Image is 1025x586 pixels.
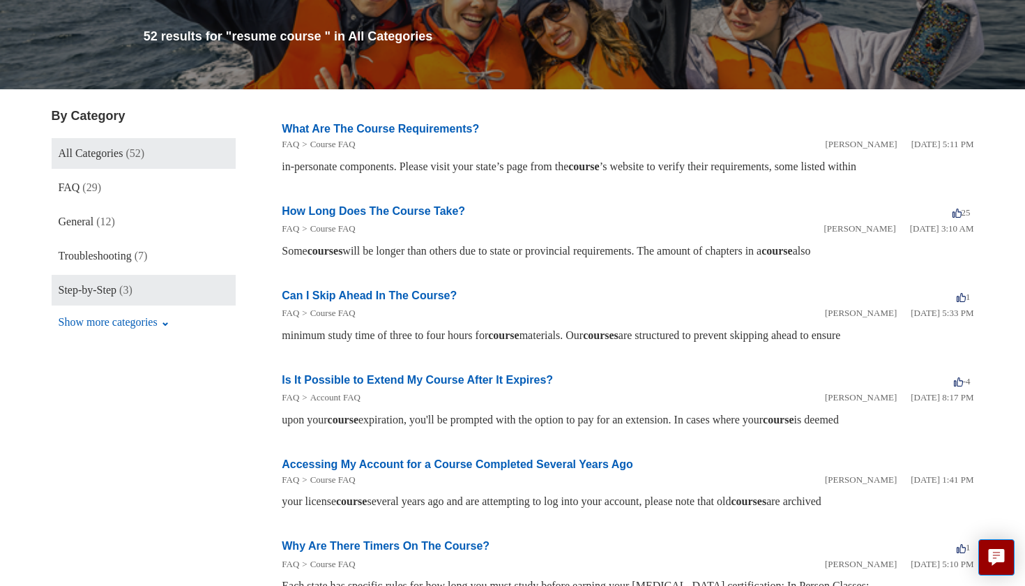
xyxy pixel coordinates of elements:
span: 25 [952,207,971,218]
li: [PERSON_NAME] [825,137,897,151]
a: FAQ [282,308,299,318]
a: FAQ [282,559,299,569]
div: upon your expiration, you'll be prompted with the option to pay for an extension. In cases where ... [282,412,973,428]
span: (29) [82,181,101,193]
li: [PERSON_NAME] [825,306,897,320]
li: Course FAQ [299,222,355,236]
a: Account FAQ [310,392,360,403]
div: Some will be longer than others due to state or provincial requirements. The amount of chapters i... [282,243,973,260]
span: 1 [957,292,971,302]
a: FAQ (29) [52,172,236,203]
div: minimum study time of three to four hours for materials. Our are structured to prevent skipping a... [282,327,973,344]
li: [PERSON_NAME] [825,473,897,487]
a: Why Are There Timers On The Course? [282,540,489,552]
em: courses [583,329,618,341]
span: (52) [126,147,144,159]
li: Course FAQ [299,557,355,571]
li: FAQ [282,222,299,236]
em: course [568,160,599,172]
a: All Categories (52) [52,138,236,169]
a: What Are The Course Requirements? [282,123,479,135]
span: General [59,216,94,227]
em: course [328,414,358,426]
li: [PERSON_NAME] [825,391,897,405]
time: 01/05/2024, 17:10 [911,559,973,569]
button: Live chat [978,539,1015,576]
li: Course FAQ [299,137,355,151]
span: All Categories [59,147,123,159]
div: your license several years ago and are attempting to log into your account, please note that old ... [282,493,973,510]
time: 03/15/2022, 20:17 [911,392,973,403]
time: 04/05/2022, 13:41 [911,474,973,485]
em: courses [307,245,343,257]
span: -4 [954,376,971,386]
a: Course FAQ [310,223,356,234]
a: Step-by-Step (3) [52,275,236,306]
span: (12) [96,216,115,227]
a: Course FAQ [310,474,356,485]
li: FAQ [282,137,299,151]
time: 03/14/2022, 03:10 [910,223,974,234]
a: Is It Possible to Extend My Course After It Expires? [282,374,553,386]
li: FAQ [282,391,299,405]
a: General (12) [52,206,236,237]
em: courses [731,495,766,507]
button: Show more categories [52,309,176,336]
em: course [336,495,367,507]
li: FAQ [282,557,299,571]
span: Troubleshooting [59,250,132,262]
a: FAQ [282,392,299,403]
em: course [763,414,794,426]
li: FAQ [282,306,299,320]
li: Course FAQ [299,306,355,320]
em: course [488,329,519,341]
a: FAQ [282,474,299,485]
a: FAQ [282,223,299,234]
a: Course FAQ [310,559,356,569]
li: Course FAQ [299,473,355,487]
a: FAQ [282,139,299,149]
em: course [761,245,792,257]
time: 01/05/2024, 17:33 [911,308,973,318]
h1: 52 results for "resume course " in All Categories [144,27,974,46]
span: 1 [957,542,971,553]
a: Course FAQ [310,308,356,318]
li: FAQ [282,473,299,487]
li: Account FAQ [299,391,360,405]
span: (7) [135,250,148,262]
a: Can I Skip Ahead In The Course? [282,290,457,301]
span: FAQ [59,181,80,193]
div: in-personate components. Please visit your state’s page from the ’s website to verify their requi... [282,158,973,175]
li: [PERSON_NAME] [823,222,895,236]
a: Accessing My Account for a Course Completed Several Years Ago [282,458,633,470]
li: [PERSON_NAME] [825,557,897,571]
a: How Long Does The Course Take? [282,205,465,217]
time: 01/05/2024, 17:11 [911,139,974,149]
a: Troubleshooting (7) [52,241,236,271]
span: Step-by-Step [59,284,117,296]
a: Course FAQ [310,139,356,149]
span: (3) [119,284,132,296]
h3: By Category [52,107,236,126]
